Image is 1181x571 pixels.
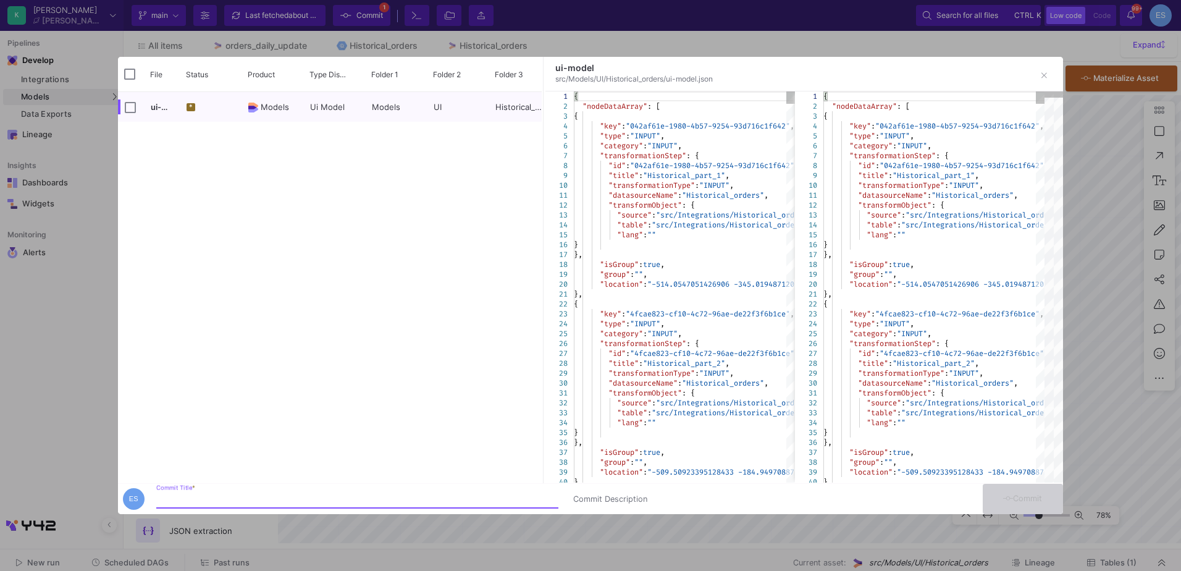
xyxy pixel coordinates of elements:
[545,368,568,378] div: 29
[849,260,888,269] span: "isGroup"
[600,121,621,131] span: "key"
[888,171,893,180] span: :
[795,111,817,121] div: 3
[699,180,729,190] span: "INPUT"
[897,329,927,339] span: "INPUT"
[893,269,897,279] span: ,
[643,358,725,368] span: "Historical_part_2"
[626,319,630,329] span: :
[555,62,996,74] div: ui-model
[858,200,931,210] span: "transformObject"
[906,398,1061,408] span: "src/Integrations/Historical_orders"
[545,358,568,368] div: 28
[678,190,682,200] span: :
[893,171,975,180] span: "Historical_part_1"
[795,269,817,279] div: 19
[574,240,578,250] span: }
[979,368,983,378] span: ,
[897,220,901,230] span: :
[545,289,568,299] div: 21
[699,368,729,378] span: "INPUT"
[858,349,875,358] span: "id"
[695,180,699,190] span: :
[574,438,582,447] span: },
[795,438,817,447] div: 36
[795,260,817,269] div: 18
[695,368,699,378] span: :
[617,230,643,240] span: "lang"
[643,269,647,279] span: ,
[901,398,906,408] span: :
[545,279,568,289] div: 20
[643,171,725,180] span: "Historical_part_1"
[795,161,817,171] div: 8
[849,131,875,141] span: "type"
[849,319,875,329] span: "type"
[686,339,699,349] span: : {
[643,329,647,339] span: :
[795,299,817,309] div: 22
[880,161,1044,171] span: "042af61e-1980-4b57-9254-93d716c1f642"
[630,349,794,358] span: "4fcae823-cf10-4c72-96ae-de22f3f6b1ce"
[495,70,523,79] span: Folder 3
[880,349,1044,358] span: "4fcae823-cf10-4c72-96ae-de22f3f6b1ce"
[893,141,897,151] span: :
[600,339,686,349] span: "transformationStep"
[608,200,682,210] span: "transformObject"
[795,388,817,398] div: 31
[555,74,996,84] div: src/Models/UI/Historical_orders/ui-model.json
[893,279,897,289] span: :
[643,141,647,151] span: :
[660,260,665,269] span: ,
[545,240,568,250] div: 16
[682,200,695,210] span: : {
[764,190,768,200] span: ,
[823,111,828,121] span: {
[823,428,828,438] span: }
[875,131,880,141] span: :
[795,418,817,428] div: 34
[545,161,568,171] div: 8
[832,101,897,111] span: "nodeDataArray"
[795,309,817,319] div: 23
[545,428,568,438] div: 35
[795,368,817,378] div: 29
[365,92,427,122] div: Models
[545,447,568,457] div: 37
[823,250,832,260] span: },
[795,428,817,438] div: 35
[545,388,568,398] div: 31
[795,210,817,220] div: 13
[979,180,983,190] span: ,
[875,349,880,358] span: :
[897,230,906,240] span: ""
[621,309,626,319] span: :
[795,240,817,250] div: 16
[795,339,817,349] div: 26
[652,210,656,220] span: :
[927,190,931,200] span: :
[867,230,893,240] span: "lang"
[849,329,893,339] span: "category"
[884,269,893,279] span: ""
[652,398,656,408] span: :
[433,70,461,79] span: Folder 2
[678,378,682,388] span: :
[858,368,944,378] span: "transformationType"
[600,260,639,269] span: "isGroup"
[545,329,568,339] div: 25
[660,447,665,457] span: ,
[931,190,1014,200] span: "Historical_orders"
[880,319,910,329] span: "INPUT"
[893,329,897,339] span: :
[795,200,817,210] div: 12
[545,111,568,121] div: 3
[823,91,828,101] span: {
[849,339,936,349] span: "transformationStep"
[151,102,185,112] span: ui-model
[858,358,888,368] span: "title"
[545,438,568,447] div: 36
[574,91,578,101] span: {
[897,279,1070,289] span: "-514.0547051426906 -345.01948712021704"
[823,289,832,299] span: },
